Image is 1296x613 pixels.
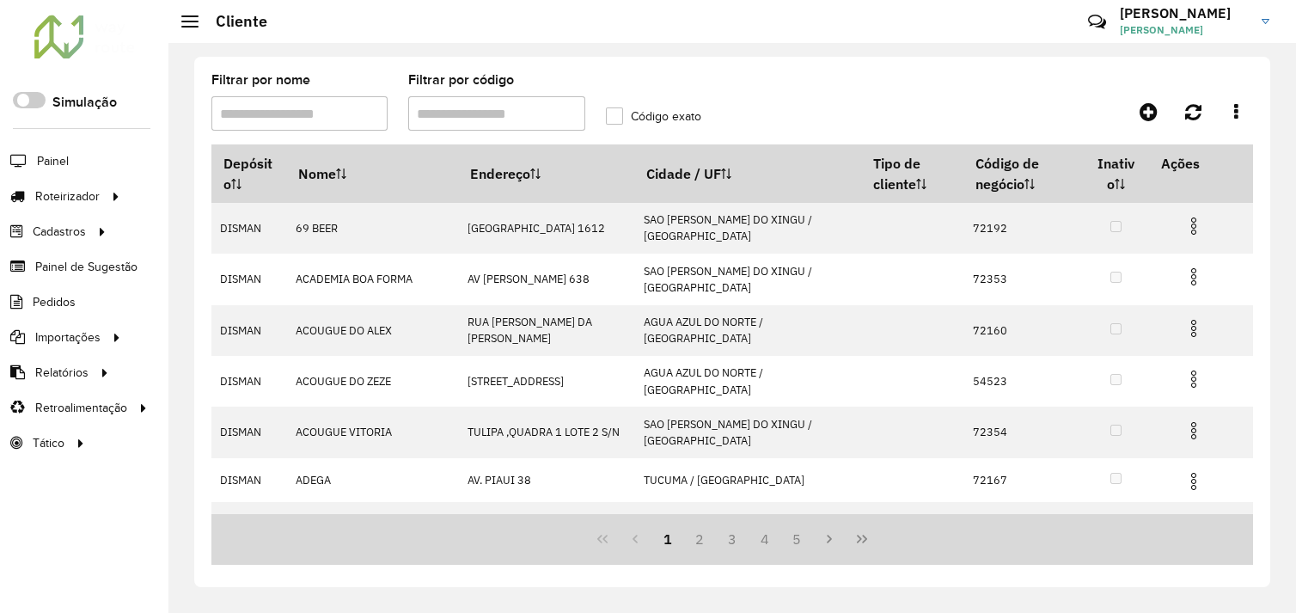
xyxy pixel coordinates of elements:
td: 72160 [963,305,1082,356]
label: Simulação [52,92,117,113]
td: ACOUGUE VITORIA [287,407,458,457]
td: ADEGA [287,458,458,502]
td: ACOUGUE DO ZEZE [287,356,458,407]
td: ACADEMIA BOA FORMA [287,254,458,304]
td: 72354 [963,407,1082,457]
td: DISMAN [211,305,287,356]
th: Código de negócio [963,145,1082,203]
td: ADEGA DISTRIBUIDORA [287,502,458,546]
th: Depósito [211,145,287,203]
span: Retroalimentação [35,399,127,417]
button: 1 [651,523,684,555]
label: Código exato [606,107,701,126]
span: Cadastros [33,223,86,241]
span: Pedidos [33,293,76,311]
span: Painel de Sugestão [35,258,138,276]
td: AGUA AZUL DO NORTE / [GEOGRAPHIC_DATA] [635,305,861,356]
th: Tipo de cliente [861,145,963,203]
td: [GEOGRAPHIC_DATA] 1612 [458,203,634,254]
td: 72167 [963,458,1082,502]
span: Tático [33,434,64,452]
td: TULIPA ,QUADRA 1 LOTE 2 S/N [458,407,634,457]
button: Last Page [846,523,878,555]
td: AGUA AZUL DO NORTE / [GEOGRAPHIC_DATA] [635,356,861,407]
th: Cidade / UF [635,145,861,203]
span: Importações [35,328,101,346]
span: Relatórios [35,364,89,382]
span: [PERSON_NAME] [1120,22,1249,38]
th: Inativo [1082,145,1149,203]
td: [STREET_ADDRESS] [458,356,634,407]
label: Filtrar por código [408,70,514,90]
td: 72192 [963,203,1082,254]
th: Endereço [458,145,634,203]
td: DISMAN [211,502,287,546]
td: RUA [PERSON_NAME] DA [PERSON_NAME] [458,305,634,356]
button: 2 [683,523,716,555]
td: SAO [PERSON_NAME] DO XINGU / [GEOGRAPHIC_DATA] [635,254,861,304]
button: 4 [749,523,781,555]
td: DISMAN [211,203,287,254]
span: Roteirizador [35,187,100,205]
td: ACOUGUE DO ALEX [287,305,458,356]
th: Ações [1149,145,1252,181]
td: 69 BEER [287,203,458,254]
td: 72353 [963,254,1082,304]
td: DISMAN [211,356,287,407]
span: Painel [37,152,69,170]
button: 5 [781,523,814,555]
td: SAO [PERSON_NAME] DO XINGU / [GEOGRAPHIC_DATA] [635,203,861,254]
td: DISMAN [211,458,287,502]
td: DISMAN [211,254,287,304]
td: SAO [PERSON_NAME] DO XINGU / [GEOGRAPHIC_DATA] [635,407,861,457]
td: AVENIDA PARA 508 [458,502,634,546]
button: Next Page [813,523,846,555]
a: Contato Rápido [1079,3,1116,40]
td: TUCUMA / [GEOGRAPHIC_DATA] [635,502,861,546]
h3: [PERSON_NAME] [1120,5,1249,21]
td: AV. PIAUI 38 [458,458,634,502]
td: TUCUMA / [GEOGRAPHIC_DATA] [635,458,861,502]
td: AV [PERSON_NAME] 638 [458,254,634,304]
td: 54523 [963,356,1082,407]
h2: Cliente [199,12,267,31]
label: Filtrar por nome [211,70,310,90]
button: 3 [716,523,749,555]
td: DISMAN [211,407,287,457]
td: 72213 [963,502,1082,546]
th: Nome [287,145,458,203]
